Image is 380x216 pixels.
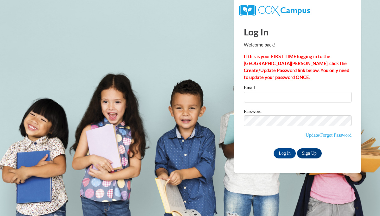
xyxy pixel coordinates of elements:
h1: Log In [244,25,351,38]
label: Email [244,85,351,92]
a: Sign Up [297,148,322,158]
input: Log In [274,148,296,158]
p: Welcome back! [244,41,351,48]
label: Password [244,109,351,115]
a: Update/Forgot Password [306,133,351,138]
img: COX Campus [239,5,310,16]
strong: If this is your FIRST TIME logging in to the [GEOGRAPHIC_DATA][PERSON_NAME], click the Create/Upd... [244,54,349,80]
